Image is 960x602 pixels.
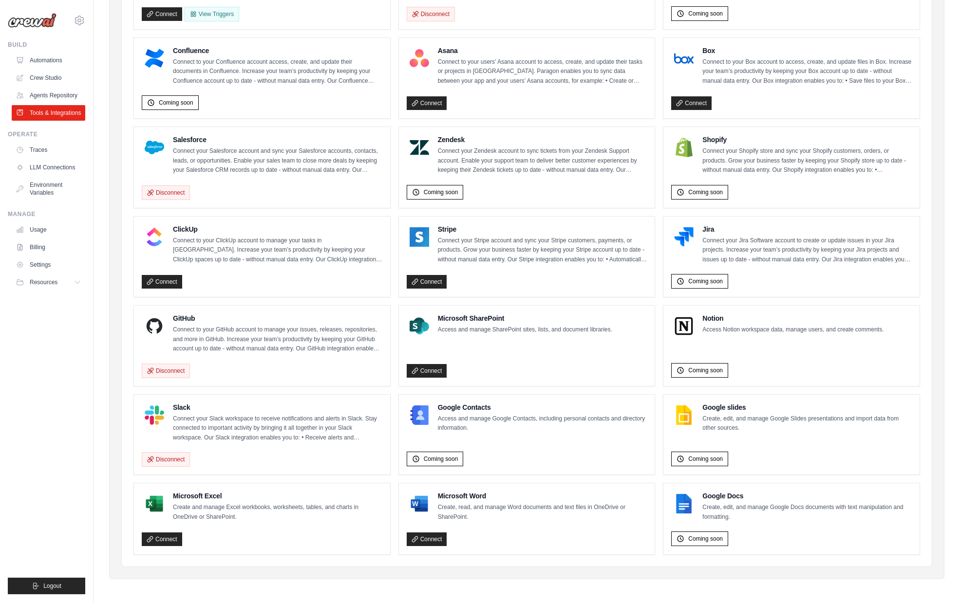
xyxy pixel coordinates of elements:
[702,503,912,522] p: Create, edit, and manage Google Docs documents with text manipulation and formatting.
[145,49,164,68] img: Confluence Logo
[674,494,694,513] img: Google Docs Logo
[142,185,190,200] button: Disconnect
[12,142,85,158] a: Traces
[702,325,884,335] p: Access Notion workspace data, manage users, and create comments.
[702,135,912,145] h4: Shopify
[688,535,723,543] span: Coming soon
[8,41,85,49] div: Build
[702,146,912,175] p: Connect your Shopify store and sync your Shopify customers, orders, or products. Grow your busine...
[12,70,85,86] a: Crew Studio
[159,99,193,107] span: Coming soon
[688,10,723,18] span: Coming soon
[407,275,447,289] a: Connect
[674,227,694,247] img: Jira Logo
[173,135,382,145] h4: Salesforce
[145,494,164,513] img: Microsoft Excel Logo
[8,578,85,594] button: Logout
[438,57,647,86] p: Connect to your users’ Asana account to access, create, and update their tasks or projects in [GE...
[142,532,182,546] a: Connect
[145,316,164,336] img: GitHub Logo
[12,160,85,175] a: LLM Connections
[438,325,612,335] p: Access and manage SharePoint sites, lists, and document libraries.
[142,275,182,289] a: Connect
[142,7,182,21] a: Connect
[688,455,723,463] span: Coming soon
[173,146,382,175] p: Connect your Salesforce account and sync your Salesforce accounts, contacts, leads, or opportunit...
[424,188,458,196] span: Coming soon
[12,177,85,201] a: Environment Variables
[173,224,382,234] h4: ClickUp
[702,414,912,433] p: Create, edit, and manage Google Slides presentations and import data from other sources.
[674,49,694,68] img: Box Logo
[438,146,647,175] p: Connect your Zendesk account to sync tickets from your Zendesk Support account. Enable your suppo...
[43,582,61,590] span: Logout
[8,210,85,218] div: Manage
[145,138,164,157] img: Salesforce Logo
[407,7,455,21] button: Disconnect
[410,405,429,425] img: Google Contacts Logo
[702,313,884,323] h4: Notion
[173,414,382,443] p: Connect your Slack workspace to receive notifications and alerts in Slack. Stay connected to impo...
[438,224,647,234] h4: Stripe
[410,316,429,336] img: Microsoft SharePoint Logo
[12,239,85,255] a: Billing
[145,227,164,247] img: ClickUp Logo
[688,277,723,285] span: Coming soon
[173,402,382,412] h4: Slack
[185,7,239,21] : View Triggers
[410,227,429,247] img: Stripe Logo
[12,222,85,237] a: Usage
[438,46,647,55] h4: Asana
[407,364,447,378] a: Connect
[173,57,382,86] p: Connect to your Confluence account access, create, and update their documents in Confluence. Incr...
[173,46,382,55] h4: Confluence
[173,236,382,265] p: Connect to your ClickUp account to manage your tasks in [GEOGRAPHIC_DATA]. Increase your team’s p...
[688,366,723,374] span: Coming soon
[438,135,647,145] h4: Zendesk
[438,402,647,412] h4: Google Contacts
[702,402,912,412] h4: Google slides
[674,405,694,425] img: Google slides Logo
[145,405,164,425] img: Slack Logo
[702,46,912,55] h4: Box
[173,503,382,522] p: Create and manage Excel workbooks, worksheets, tables, and charts in OneDrive or SharePoint.
[674,316,694,336] img: Notion Logo
[410,138,429,157] img: Zendesk Logo
[702,57,912,86] p: Connect to your Box account to access, create, and update files in Box. Increase your team’s prod...
[671,96,712,110] a: Connect
[30,278,57,286] span: Resources
[410,494,429,513] img: Microsoft Word Logo
[438,503,647,522] p: Create, read, and manage Word documents and text files in OneDrive or SharePoint.
[12,53,85,68] a: Automations
[407,532,447,546] a: Connect
[142,364,190,378] button: Disconnect
[142,452,190,467] button: Disconnect
[702,491,912,501] h4: Google Docs
[8,13,56,28] img: Logo
[702,236,912,265] p: Connect your Jira Software account to create or update issues in your Jira projects. Increase you...
[424,455,458,463] span: Coming soon
[173,491,382,501] h4: Microsoft Excel
[12,105,85,121] a: Tools & Integrations
[438,313,612,323] h4: Microsoft SharePoint
[674,138,694,157] img: Shopify Logo
[12,274,85,290] button: Resources
[407,96,447,110] a: Connect
[702,224,912,234] h4: Jira
[438,236,647,265] p: Connect your Stripe account and sync your Stripe customers, payments, or products. Grow your busi...
[410,49,429,68] img: Asana Logo
[438,491,647,501] h4: Microsoft Word
[173,325,382,354] p: Connect to your GitHub account to manage your issues, releases, repositories, and more in GitHub....
[688,188,723,196] span: Coming soon
[8,130,85,138] div: Operate
[12,88,85,103] a: Agents Repository
[438,414,647,433] p: Access and manage Google Contacts, including personal contacts and directory information.
[12,257,85,273] a: Settings
[173,313,382,323] h4: GitHub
